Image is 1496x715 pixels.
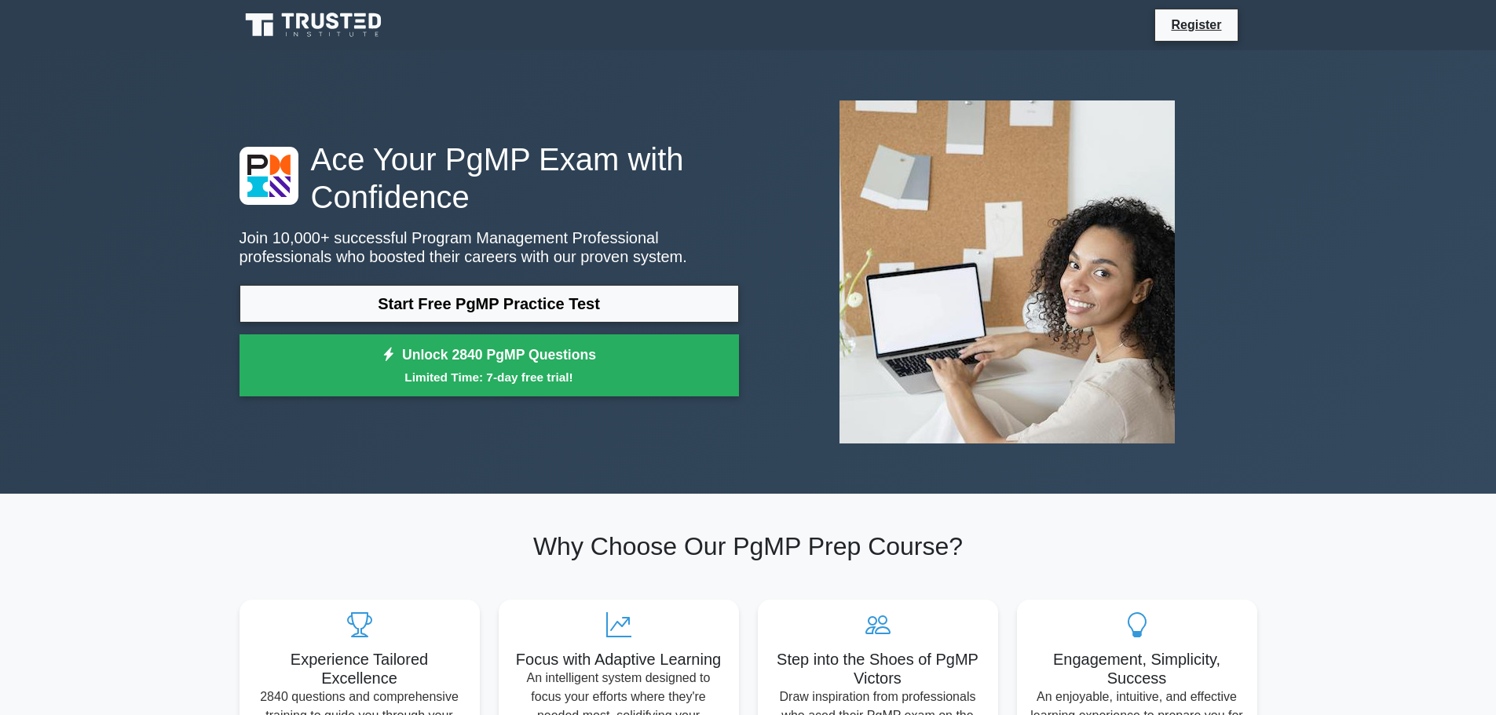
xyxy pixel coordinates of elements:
h5: Focus with Adaptive Learning [511,650,726,669]
h2: Why Choose Our PgMP Prep Course? [240,531,1257,561]
p: Join 10,000+ successful Program Management Professional professionals who boosted their careers w... [240,228,739,266]
h5: Experience Tailored Excellence [252,650,467,688]
small: Limited Time: 7-day free trial! [259,368,719,386]
a: Unlock 2840 PgMP QuestionsLimited Time: 7-day free trial! [240,334,739,397]
h5: Step into the Shoes of PgMP Victors [770,650,986,688]
a: Start Free PgMP Practice Test [240,285,739,323]
h5: Engagement, Simplicity, Success [1030,650,1245,688]
h1: Ace Your PgMP Exam with Confidence [240,140,739,216]
a: Register [1161,15,1231,35]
